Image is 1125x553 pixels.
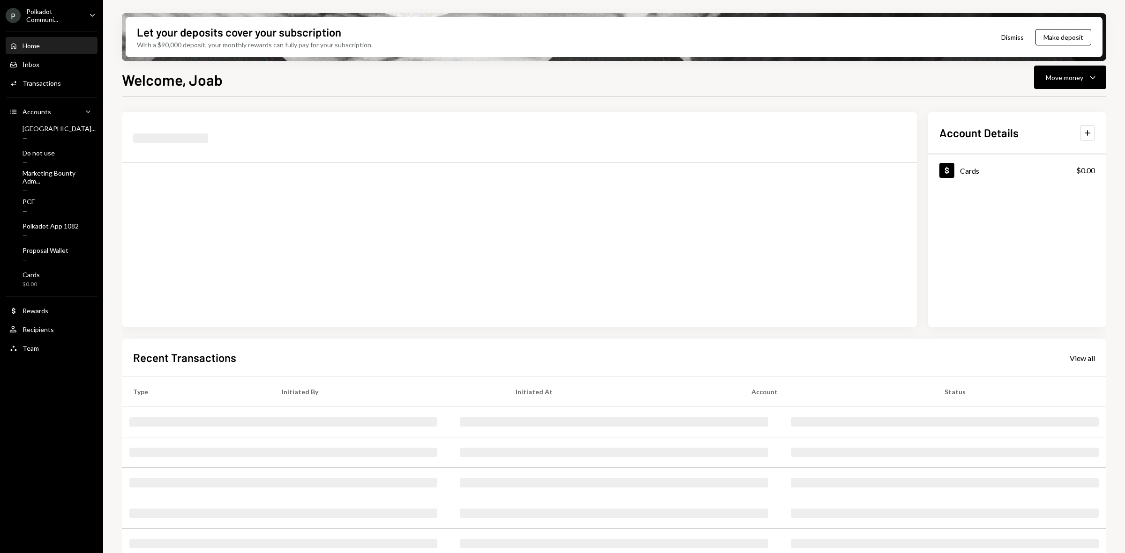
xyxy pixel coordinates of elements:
a: Cards$0.00 [928,155,1106,186]
div: Rewards [22,307,48,315]
th: Account [740,377,933,407]
div: — [22,256,68,264]
a: Team [6,339,97,356]
a: Rewards [6,302,97,319]
div: PCF [22,198,35,206]
a: Transactions [6,74,97,91]
th: Initiated By [270,377,504,407]
a: Home [6,37,97,54]
div: — [22,187,94,195]
div: — [22,134,96,142]
a: Cards$0.00 [6,268,97,290]
a: Proposal Wallet— [6,243,97,266]
div: Polkadot Communi... [26,7,82,23]
div: Recipients [22,325,54,333]
h2: Account Details [939,125,1019,140]
div: Cards [22,271,40,279]
div: Home [22,42,40,50]
div: Team [22,344,39,352]
div: Polkadot App 1082 [22,222,79,230]
button: Dismiss [990,26,1035,48]
div: Inbox [22,60,39,68]
a: Polkadot App 1082— [6,219,97,242]
a: View all [1070,353,1095,363]
div: With a $90,000 deposit, your monthly rewards can fully pay for your subscription. [137,40,373,50]
div: View all [1070,354,1095,363]
div: Cards [960,166,979,175]
th: Initiated At [504,377,740,407]
div: $0.00 [1076,165,1095,176]
h1: Welcome, Joab [122,70,223,89]
div: $0.00 [22,280,40,288]
button: Move money [1034,66,1106,89]
div: Let your deposits cover your subscription [137,24,341,40]
th: Status [933,377,1106,407]
div: — [22,207,35,215]
a: Inbox [6,56,97,73]
div: Accounts [22,108,51,116]
th: Type [122,377,270,407]
a: Recipients [6,321,97,338]
div: Do not use [22,149,55,157]
div: Transactions [22,79,61,87]
a: [GEOGRAPHIC_DATA]...— [6,122,99,144]
a: PCF— [6,195,97,217]
a: Do not use— [6,146,97,169]
div: Marketing Bounty Adm... [22,169,94,185]
a: Marketing Bounty Adm...— [6,170,97,193]
h2: Recent Transactions [133,350,236,365]
div: Move money [1046,73,1083,82]
div: Proposal Wallet [22,246,68,254]
a: Accounts [6,103,97,120]
div: [GEOGRAPHIC_DATA]... [22,125,96,133]
div: — [22,232,79,240]
button: Make deposit [1035,29,1091,45]
div: P [6,8,21,23]
div: — [22,159,55,167]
